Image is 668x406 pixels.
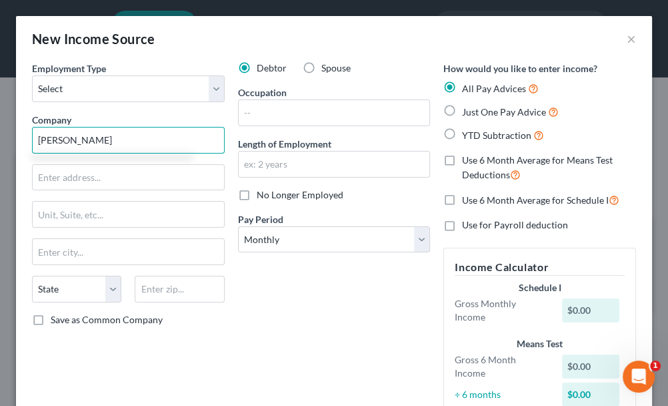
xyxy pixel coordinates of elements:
[238,214,283,225] span: Pay Period
[455,281,625,294] div: Schedule I
[562,355,619,379] div: $0.00
[650,361,661,371] span: 1
[448,297,555,324] div: Gross Monthly Income
[32,63,106,74] span: Employment Type
[462,154,613,180] span: Use 6 Month Average for Means Test Deductions
[462,194,609,206] span: Use 6 Month Average for Schedule I
[562,298,619,323] div: $0.00
[448,388,555,401] div: ÷ 6 months
[32,127,225,154] input: Search company by name...
[32,114,71,126] span: Company
[623,361,655,393] iframe: Intercom live chat
[455,259,625,276] h5: Income Calculator
[239,152,430,177] input: ex: 2 years
[239,100,430,126] input: --
[257,189,343,200] span: No Longer Employed
[51,314,163,325] span: Save as Common Company
[462,106,546,118] span: Just One Pay Advice
[443,61,597,75] label: How would you like to enter income?
[321,62,351,73] span: Spouse
[627,31,636,47] button: ×
[33,165,224,190] input: Enter address...
[135,276,224,302] input: Enter zip...
[238,137,331,151] label: Length of Employment
[32,29,155,48] div: New Income Source
[455,337,625,351] div: Means Test
[448,353,555,380] div: Gross 6 Month Income
[462,219,568,230] span: Use for Payroll deduction
[238,85,287,99] label: Occupation
[33,202,224,227] input: Unit, Suite, etc...
[257,62,287,73] span: Debtor
[462,130,531,141] span: YTD Subtraction
[33,239,224,264] input: Enter city...
[462,83,526,94] span: All Pay Advices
